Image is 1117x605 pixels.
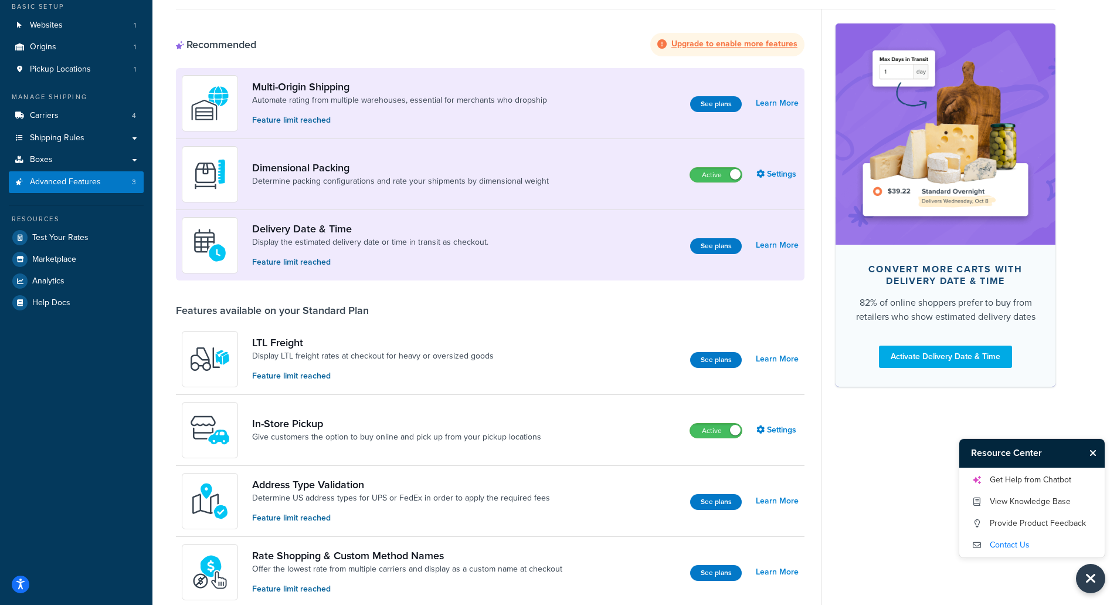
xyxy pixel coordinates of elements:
span: Origins [30,42,56,52]
li: Origins [9,36,144,58]
img: kIG8fy0lQAAAABJRU5ErkJggg== [189,481,230,522]
span: 3 [132,177,136,187]
div: Basic Setup [9,2,144,12]
span: 4 [132,111,136,121]
a: Learn More [756,493,799,509]
div: Convert more carts with delivery date & time [854,263,1037,287]
img: wfgcfpwTIucLEAAAAASUVORK5CYII= [189,410,230,451]
strong: Upgrade to enable more features [671,38,797,50]
a: Learn More [756,237,799,254]
button: See plans [690,238,742,254]
span: Advanced Features [30,177,101,187]
button: See plans [690,494,742,510]
label: Active [690,168,742,182]
label: Active [690,424,742,438]
li: Pickup Locations [9,59,144,80]
a: Pickup Locations1 [9,59,144,80]
div: Manage Shipping [9,92,144,102]
a: Settings [756,166,799,182]
a: Test Your Rates [9,227,144,248]
div: Recommended [176,38,256,51]
span: Websites [30,21,63,31]
a: Display the estimated delivery date or time in transit as checkout. [252,236,488,248]
p: Feature limit reached [252,583,562,596]
a: View Knowledge Base [971,492,1093,511]
a: Display LTL freight rates at checkout for heavy or oversized goods [252,350,494,362]
a: Determine US address types for UPS or FedEx in order to apply the required fees [252,492,550,504]
a: LTL Freight [252,336,494,349]
button: See plans [690,352,742,368]
a: Learn More [756,95,799,111]
a: Settings [756,422,799,438]
a: Determine packing configurations and rate your shipments by dimensional weight [252,175,549,187]
h3: Resource Center [959,439,1084,467]
span: Help Docs [32,298,70,308]
span: 1 [134,65,136,75]
a: In-Store Pickup [252,417,541,430]
p: Feature limit reached [252,512,550,525]
a: Automate rating from multiple warehouses, essential for merchants who dropship [252,94,547,106]
button: See plans [690,565,742,581]
a: Analytics [9,271,144,292]
a: Boxes [9,149,144,171]
span: Boxes [30,155,53,165]
li: Advanced Features [9,171,144,193]
button: Close Resource Center [1076,564,1105,593]
span: Test Your Rates [32,233,89,243]
img: y79ZsPf0fXUFUhFXDzUgf+ktZg5F2+ohG75+v3d2s1D9TjoU8PiyCIluIjV41seZevKCRuEjTPPOKHJsQcmKCXGdfprl3L4q7... [189,339,230,380]
span: Analytics [32,276,64,286]
a: Offer the lowest rate from multiple carriers and display as a custom name at checkout [252,563,562,575]
span: Shipping Rules [30,133,84,143]
img: WatD5o0RtDAAAAAElFTkSuQmCC [189,83,230,124]
a: Websites1 [9,15,144,36]
a: Activate Delivery Date & Time [879,346,1012,368]
button: Close Resource Center [1084,446,1105,460]
img: icon-duo-feat-rate-shopping-ecdd8bed.png [189,552,230,593]
span: Pickup Locations [30,65,91,75]
span: 1 [134,21,136,31]
div: Resources [9,214,144,224]
span: Marketplace [32,255,76,265]
p: Feature limit reached [252,256,488,269]
a: Help Docs [9,292,144,313]
span: 1 [134,42,136,52]
a: Origins1 [9,36,144,58]
a: Multi-Origin Shipping [252,80,547,93]
p: Feature limit reached [252,114,547,127]
a: Marketplace [9,249,144,270]
a: Learn More [756,351,799,367]
a: Learn More [756,564,799,580]
div: 82% of online shoppers prefer to buy from retailers who show estimated delivery dates [854,296,1037,324]
button: See plans [690,96,742,112]
a: Rate Shopping & Custom Method Names [252,549,562,562]
a: Shipping Rules [9,127,144,149]
a: Contact Us [971,536,1093,555]
a: Carriers4 [9,105,144,127]
a: Provide Product Feedback [971,514,1093,533]
img: feature-image-ddt-36eae7f7280da8017bfb280eaccd9c446f90b1fe08728e4019434db127062ab4.png [853,41,1038,227]
a: Give customers the option to buy online and pick up from your pickup locations [252,431,541,443]
div: Features available on your Standard Plan [176,304,369,317]
a: Delivery Date & Time [252,222,488,235]
img: DTVBYsAAAAAASUVORK5CYII= [189,154,230,195]
a: Dimensional Packing [252,161,549,174]
a: Advanced Features3 [9,171,144,193]
a: Get Help from Chatbot [971,471,1093,489]
img: gfkeb5ejjkALwAAAABJRU5ErkJggg== [189,225,230,266]
li: Websites [9,15,144,36]
li: Carriers [9,105,144,127]
span: Carriers [30,111,59,121]
a: Address Type Validation [252,478,550,491]
p: Feature limit reached [252,370,494,383]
